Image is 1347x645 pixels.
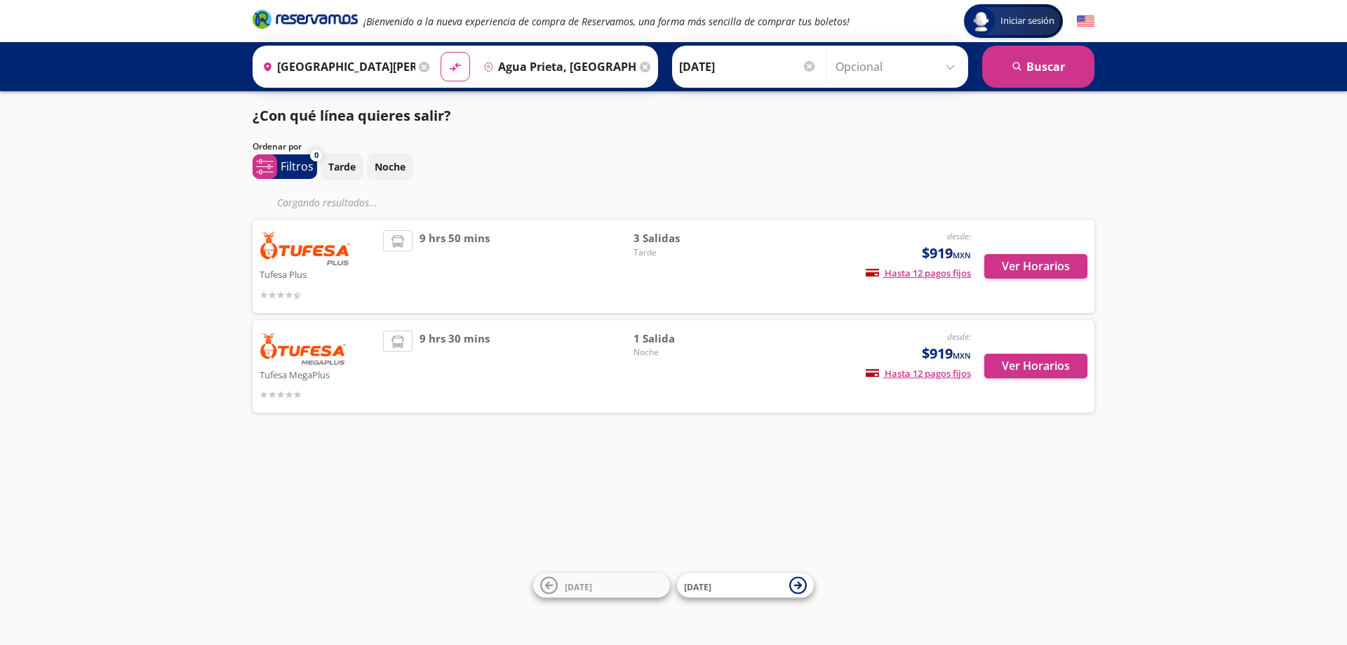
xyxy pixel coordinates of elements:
button: [DATE] [533,573,670,598]
input: Buscar Destino [478,49,636,84]
button: Noche [367,153,413,180]
p: Tufesa Plus [260,265,376,282]
span: Tarde [634,246,732,259]
span: [DATE] [565,580,592,592]
span: [DATE] [684,580,711,592]
span: 9 hrs 30 mins [420,331,490,403]
span: $919 [922,343,971,364]
i: Brand Logo [253,8,358,29]
input: Elegir Fecha [679,49,817,84]
button: Ver Horarios [984,354,1087,378]
em: ¡Bienvenido a la nueva experiencia de compra de Reservamos, una forma más sencilla de comprar tus... [363,15,850,28]
span: 0 [314,149,319,161]
span: Hasta 12 pagos fijos [866,367,971,380]
p: Ordenar por [253,140,302,153]
button: 0Filtros [253,154,317,179]
span: Iniciar sesión [995,14,1060,28]
p: Tarde [328,159,356,174]
button: Tarde [321,153,363,180]
span: 3 Salidas [634,230,732,246]
button: Ver Horarios [984,254,1087,279]
span: Noche [634,346,732,359]
button: [DATE] [677,573,814,598]
a: Brand Logo [253,8,358,34]
small: MXN [953,350,971,361]
p: Filtros [281,158,314,175]
input: Buscar Origen [257,49,415,84]
input: Opcional [836,49,961,84]
button: English [1077,13,1094,30]
p: Tufesa MegaPlus [260,366,376,383]
em: Cargando resultados ... [277,196,377,209]
span: $919 [922,243,971,264]
p: Noche [375,159,406,174]
em: desde: [947,230,971,242]
small: MXN [953,250,971,260]
img: Tufesa Plus [260,230,351,265]
span: 1 Salida [634,331,732,347]
span: Hasta 12 pagos fijos [866,267,971,279]
span: 9 hrs 50 mins [420,230,490,302]
img: Tufesa MegaPlus [260,331,347,366]
em: desde: [947,331,971,343]
p: ¿Con qué línea quieres salir? [253,105,451,126]
button: Buscar [982,46,1094,88]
